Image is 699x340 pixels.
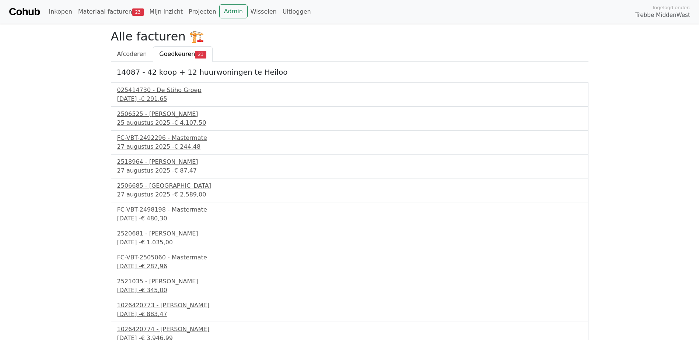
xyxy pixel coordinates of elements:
[117,95,582,103] div: [DATE] -
[117,181,582,199] a: 2506685 - [GEOGRAPHIC_DATA]27 augustus 2025 -€ 2.589,00
[117,110,582,118] div: 2506525 - [PERSON_NAME]
[195,51,206,58] span: 23
[635,11,690,20] span: Trebbe MiddenWest
[117,253,582,271] a: FC-VBT-2505060 - Mastermate[DATE] -€ 287,96
[117,134,582,142] div: FC-VBT-2492296 - Mastermate
[159,50,195,57] span: Goedkeuren
[117,277,582,286] div: 2521035 - [PERSON_NAME]
[117,277,582,295] a: 2521035 - [PERSON_NAME][DATE] -€ 345,00
[248,4,280,19] a: Wisselen
[117,325,582,334] div: 1026420774 - [PERSON_NAME]
[117,166,582,175] div: 27 augustus 2025 -
[174,191,206,198] span: € 2.589,00
[117,181,582,190] div: 2506685 - [GEOGRAPHIC_DATA]
[117,157,582,175] a: 2518964 - [PERSON_NAME]27 augustus 2025 -€ 87,47
[117,253,582,262] div: FC-VBT-2505060 - Mastermate
[117,229,582,238] div: 2520681 - [PERSON_NAME]
[117,262,582,271] div: [DATE] -
[147,4,186,19] a: Mijn inzicht
[117,301,582,319] a: 1026420773 - [PERSON_NAME][DATE] -€ 883,47
[117,110,582,127] a: 2506525 - [PERSON_NAME]25 augustus 2025 -€ 4.107,50
[280,4,314,19] a: Uitloggen
[111,29,588,43] h2: Alle facturen 🏗️
[117,238,582,247] div: [DATE] -
[141,95,167,102] span: € 291,65
[117,286,582,295] div: [DATE] -
[117,134,582,151] a: FC-VBT-2492296 - Mastermate27 augustus 2025 -€ 244,48
[117,205,582,214] div: FC-VBT-2498198 - Mastermate
[117,142,582,151] div: 27 augustus 2025 -
[117,157,582,166] div: 2518964 - [PERSON_NAME]
[174,143,200,150] span: € 244,48
[186,4,219,19] a: Projecten
[117,190,582,199] div: 27 augustus 2025 -
[117,86,582,103] a: 025414730 - De Stiho Groep[DATE] -€ 291,65
[141,215,167,222] span: € 480,30
[111,46,153,62] a: Afcoderen
[132,8,144,16] span: 23
[141,263,167,270] span: € 287,96
[117,118,582,127] div: 25 augustus 2025 -
[117,310,582,319] div: [DATE] -
[174,167,197,174] span: € 87,47
[117,214,582,223] div: [DATE] -
[117,50,147,57] span: Afcoderen
[174,119,206,126] span: € 4.107,50
[75,4,147,19] a: Materiaal facturen23
[141,311,167,318] span: € 883,47
[117,229,582,247] a: 2520681 - [PERSON_NAME][DATE] -€ 1.035,00
[141,287,167,294] span: € 345,00
[653,4,690,11] span: Ingelogd onder:
[153,46,213,62] a: Goedkeuren23
[9,3,40,21] a: Cohub
[117,205,582,223] a: FC-VBT-2498198 - Mastermate[DATE] -€ 480,30
[46,4,75,19] a: Inkopen
[141,239,173,246] span: € 1.035,00
[117,301,582,310] div: 1026420773 - [PERSON_NAME]
[117,68,583,77] h5: 14087 - 42 koop + 12 huurwoningen te Heiloo
[219,4,248,18] a: Admin
[117,86,582,95] div: 025414730 - De Stiho Groep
